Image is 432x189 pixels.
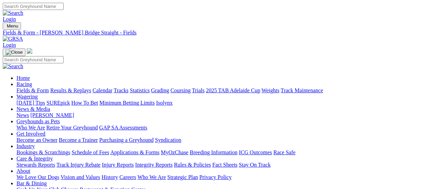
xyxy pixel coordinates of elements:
div: Industry [16,149,429,156]
a: Track Injury Rebate [56,162,100,168]
a: SUREpick [46,100,70,106]
a: Login [3,42,16,48]
a: Racing [16,81,32,87]
a: Bookings & Scratchings [16,149,70,155]
a: Become an Owner [16,137,57,143]
div: Racing [16,87,429,94]
a: Privacy Policy [199,174,232,180]
a: Who We Are [137,174,166,180]
a: [DATE] Tips [16,100,45,106]
a: Fields & Form - [PERSON_NAME] Bridge Straight - Fields [3,30,429,36]
a: About [16,168,30,174]
a: Fields & Form [16,87,49,93]
div: About [16,174,429,180]
img: Search [3,63,23,70]
a: Get Involved [16,131,45,137]
img: GRSA [3,36,23,42]
a: Integrity Reports [135,162,173,168]
a: Retire Your Greyhound [46,125,98,130]
a: We Love Our Dogs [16,174,59,180]
a: Injury Reports [102,162,134,168]
img: Search [3,10,23,16]
a: Greyhounds as Pets [16,118,60,124]
a: Race Safe [273,149,295,155]
a: Stewards Reports [16,162,55,168]
a: Grading [151,87,169,93]
a: 2025 TAB Adelaide Cup [206,87,260,93]
a: GAP SA Assessments [99,125,147,130]
div: News & Media [16,112,429,118]
a: Home [16,75,30,81]
a: Schedule of Fees [71,149,109,155]
img: Close [5,50,23,55]
a: Care & Integrity [16,156,53,161]
a: Coursing [170,87,191,93]
button: Toggle navigation [3,49,25,56]
div: Wagering [16,100,429,106]
div: Get Involved [16,137,429,143]
a: Minimum Betting Limits [99,100,155,106]
input: Search [3,56,64,63]
a: Statistics [130,87,150,93]
a: Isolynx [156,100,173,106]
a: History [101,174,118,180]
div: Care & Integrity [16,162,429,168]
a: Track Maintenance [281,87,323,93]
a: [PERSON_NAME] [30,112,74,118]
div: Greyhounds as Pets [16,125,429,131]
a: Bar & Dining [16,180,47,186]
input: Search [3,3,64,10]
a: Fact Sheets [212,162,237,168]
a: Careers [119,174,136,180]
a: Calendar [92,87,112,93]
a: Purchasing a Greyhound [99,137,154,143]
a: News & Media [16,106,50,112]
a: Become a Trainer [59,137,98,143]
a: Trials [192,87,204,93]
a: Wagering [16,94,38,99]
a: Vision and Values [60,174,100,180]
a: ICG Outcomes [239,149,272,155]
a: Applications & Forms [110,149,159,155]
span: Menu [7,23,18,29]
a: Rules & Policies [174,162,211,168]
a: Weights [262,87,279,93]
a: Syndication [155,137,181,143]
a: Results & Replays [50,87,91,93]
a: News [16,112,29,118]
a: Strategic Plan [167,174,198,180]
a: Stay On Track [239,162,270,168]
a: Industry [16,143,35,149]
a: MyOzChase [161,149,188,155]
a: How To Bet [71,100,98,106]
a: Login [3,16,16,22]
a: Tracks [114,87,129,93]
a: Who We Are [16,125,45,130]
a: Breeding Information [190,149,237,155]
img: logo-grsa-white.png [27,48,32,54]
button: Toggle navigation [3,22,21,30]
